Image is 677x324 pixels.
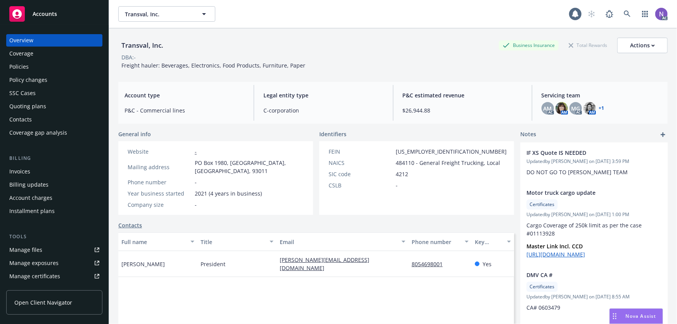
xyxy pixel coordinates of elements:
[329,170,393,178] div: SIC code
[125,10,192,18] span: Transval, Inc.
[637,6,653,22] a: Switch app
[409,232,472,251] button: Phone number
[412,260,449,268] a: 8054698001
[263,106,383,114] span: C-corporation
[195,189,262,198] span: 2021 (4 years in business)
[571,104,580,113] span: MG
[526,211,661,218] span: Updated by [PERSON_NAME] on [DATE] 1:00 PM
[6,61,102,73] a: Policies
[6,126,102,139] a: Coverage gap analysis
[6,178,102,191] a: Billing updates
[499,40,559,50] div: Business Insurance
[584,102,596,114] img: photo
[9,61,29,73] div: Policies
[118,232,197,251] button: Full name
[128,189,192,198] div: Year business started
[6,283,102,296] a: Manage claims
[526,293,661,300] span: Updated by [PERSON_NAME] on [DATE] 8:55 AM
[128,201,192,209] div: Company size
[33,11,57,17] span: Accounts
[9,257,59,269] div: Manage exposures
[599,106,604,111] a: +1
[329,159,393,167] div: NAICS
[520,130,536,139] span: Notes
[403,91,523,99] span: P&C estimated revenue
[526,168,628,176] span: DO NOT GO TO [PERSON_NAME] TEAM
[125,106,244,114] span: P&C - Commercial lines
[6,257,102,269] span: Manage exposures
[6,233,102,241] div: Tools
[542,91,661,99] span: Servicing team
[403,106,523,114] span: $26,944.88
[263,91,383,99] span: Legal entity type
[201,238,265,246] div: Title
[319,130,346,138] span: Identifiers
[118,40,166,50] div: Transval, Inc.
[128,147,192,156] div: Website
[520,142,668,182] div: IF XS Quote IS NEEDEDUpdatedby [PERSON_NAME] on [DATE] 3:59 PMDO NOT GO TO [PERSON_NAME] TEAM
[475,238,502,246] div: Key contact
[526,189,641,197] span: Motor truck cargo update
[520,265,668,318] div: DMV CA #CertificatesUpdatedby [PERSON_NAME] on [DATE] 8:55 AMCA# 0603479
[277,232,409,251] button: Email
[9,192,52,204] div: Account charges
[9,87,36,99] div: SSC Cases
[9,100,46,113] div: Quoting plans
[483,260,492,268] span: Yes
[197,232,277,251] button: Title
[6,3,102,25] a: Accounts
[526,158,661,165] span: Updated by [PERSON_NAME] on [DATE] 3:59 PM
[6,205,102,217] a: Installment plans
[6,270,102,282] a: Manage certificates
[520,182,668,265] div: Motor truck cargo updateCertificatesUpdatedby [PERSON_NAME] on [DATE] 1:00 PMCargo Coverage of 25...
[9,113,32,126] div: Contacts
[6,154,102,162] div: Billing
[128,163,192,171] div: Mailing address
[9,126,67,139] div: Coverage gap analysis
[6,165,102,178] a: Invoices
[128,178,192,186] div: Phone number
[121,53,136,61] div: DBA: -
[329,181,393,189] div: CSLB
[9,165,30,178] div: Invoices
[195,178,197,186] span: -
[526,271,641,279] span: DMV CA #
[6,74,102,86] a: Policy changes
[556,102,568,114] img: photo
[9,283,48,296] div: Manage claims
[9,270,60,282] div: Manage certificates
[118,6,215,22] button: Transval, Inc.
[584,6,599,22] a: Start snowing
[412,238,460,246] div: Phone number
[280,256,369,272] a: [PERSON_NAME][EMAIL_ADDRESS][DOMAIN_NAME]
[396,159,500,167] span: 484110 - General Freight Trucking, Local
[565,40,611,50] div: Total Rewards
[195,201,197,209] span: -
[118,130,151,138] span: General info
[9,47,33,60] div: Coverage
[329,147,393,156] div: FEIN
[118,221,142,229] a: Contacts
[544,104,552,113] span: AM
[472,232,514,251] button: Key contact
[530,283,554,290] span: Certificates
[626,313,656,319] span: Nova Assist
[620,6,635,22] a: Search
[530,201,554,208] span: Certificates
[6,100,102,113] a: Quoting plans
[655,8,668,20] img: photo
[9,74,47,86] div: Policy changes
[617,38,668,53] button: Actions
[630,38,655,53] div: Actions
[195,159,304,175] span: PO Box 1980, [GEOGRAPHIC_DATA], [GEOGRAPHIC_DATA], 93011
[526,221,661,237] p: Cargo Coverage of 250k limit as per the case #01113928
[6,113,102,126] a: Contacts
[6,192,102,204] a: Account charges
[526,149,641,157] span: IF XS Quote IS NEEDED
[9,34,33,47] div: Overview
[610,309,620,324] div: Drag to move
[14,298,72,307] span: Open Client Navigator
[121,260,165,268] span: [PERSON_NAME]
[125,91,244,99] span: Account type
[280,238,397,246] div: Email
